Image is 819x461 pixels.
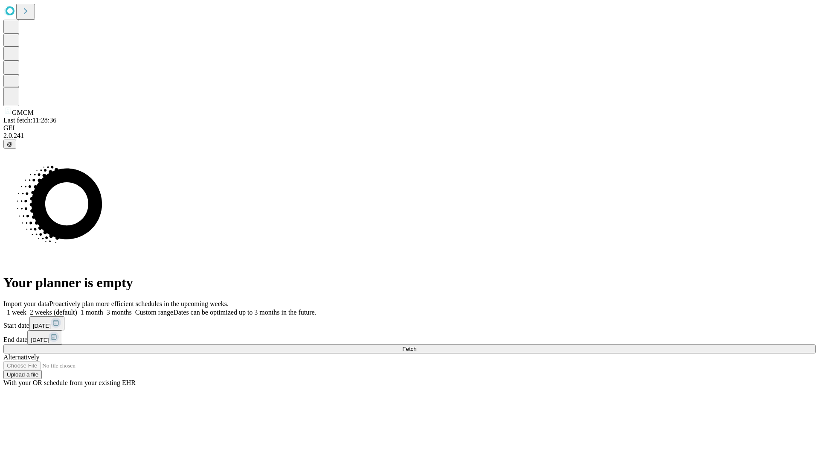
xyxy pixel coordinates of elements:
[3,117,56,124] span: Last fetch: 11:28:36
[3,370,42,379] button: Upload a file
[3,379,136,386] span: With your OR schedule from your existing EHR
[3,353,39,361] span: Alternatively
[7,141,13,147] span: @
[49,300,229,307] span: Proactively plan more efficient schedules in the upcoming weeks.
[31,337,49,343] span: [DATE]
[3,124,816,132] div: GEI
[29,316,64,330] button: [DATE]
[402,346,416,352] span: Fetch
[107,309,132,316] span: 3 months
[3,275,816,291] h1: Your planner is empty
[3,140,16,149] button: @
[81,309,103,316] span: 1 month
[3,132,816,140] div: 2.0.241
[33,323,51,329] span: [DATE]
[135,309,173,316] span: Custom range
[173,309,316,316] span: Dates can be optimized up to 3 months in the future.
[7,309,26,316] span: 1 week
[30,309,77,316] span: 2 weeks (default)
[12,109,34,116] span: GMCM
[3,344,816,353] button: Fetch
[27,330,62,344] button: [DATE]
[3,330,816,344] div: End date
[3,300,49,307] span: Import your data
[3,316,816,330] div: Start date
